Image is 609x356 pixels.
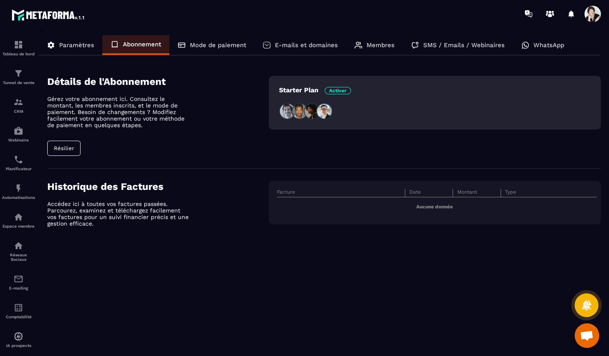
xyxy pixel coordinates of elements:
p: SMS / Emails / Webinaires [423,41,505,49]
img: people2 [291,103,308,119]
a: automationsautomationsEspace membre [2,206,35,235]
p: Planificateur [2,167,35,171]
a: emailemailE-mailing [2,268,35,297]
p: Gérez votre abonnement ici. Consultez le montant, les membres inscrits, et le mode de paiement. B... [47,96,191,128]
p: Automatisations [2,195,35,200]
img: formation [14,40,23,50]
h4: Détails de l'Abonnement [47,76,269,87]
img: email [14,274,23,284]
img: automations [14,126,23,136]
p: CRM [2,109,35,114]
a: formationformationCRM [2,91,35,120]
p: Mode de paiement [190,41,246,49]
img: automations [14,212,23,222]
a: automationsautomationsAutomatisations [2,177,35,206]
img: people1 [279,103,295,119]
p: WhatsApp [533,41,564,49]
p: Tableau de bord [2,52,35,56]
p: Paramètres [59,41,94,49]
img: social-network [14,241,23,251]
img: logo [12,7,85,22]
p: Membres [367,41,394,49]
p: IA prospects [2,343,35,348]
button: Résilier [47,141,81,156]
p: Comptabilité [2,315,35,319]
img: formation [14,97,23,107]
a: formationformationTableau de bord [2,34,35,62]
td: Aucune donnée [277,197,597,217]
p: Espace membre [2,224,35,228]
a: formationformationTunnel de vente [2,62,35,91]
th: Type [501,189,597,197]
img: scheduler [14,155,23,164]
a: accountantaccountantComptabilité [2,297,35,325]
span: Activer [325,87,351,94]
img: people4 [316,103,332,119]
h4: Historique des Factures [47,181,269,192]
a: social-networksocial-networkRéseaux Sociaux [2,235,35,268]
th: Date [405,189,453,197]
p: Accédez ici à toutes vos factures passées. Parcourez, examinez et téléchargez facilement vos fact... [47,201,191,227]
th: Facture [277,189,405,197]
a: Ouvrir le chat [574,323,599,348]
p: E-mailing [2,286,35,290]
p: Réseaux Sociaux [2,253,35,262]
img: automations [14,331,23,341]
p: Webinaire [2,138,35,142]
p: Abonnement [123,41,161,48]
img: people3 [304,103,320,119]
a: automationsautomationsWebinaire [2,120,35,148]
img: automations [14,183,23,193]
th: Montant [453,189,501,197]
div: > [39,27,601,251]
p: Starter Plan [279,86,351,94]
img: formation [14,68,23,78]
img: accountant [14,303,23,313]
p: Tunnel de vente [2,80,35,85]
a: schedulerschedulerPlanificateur [2,148,35,177]
p: E-mails et domaines [275,41,338,49]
